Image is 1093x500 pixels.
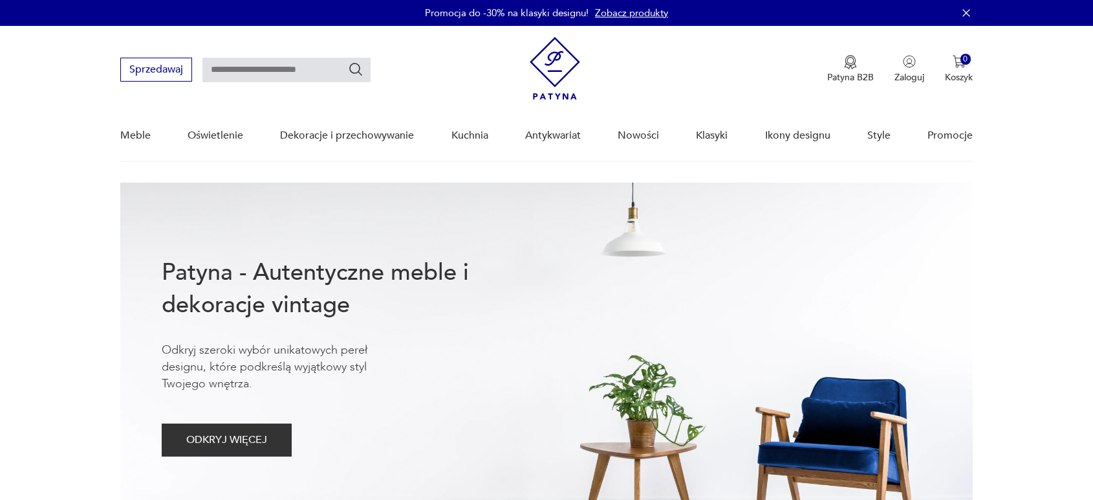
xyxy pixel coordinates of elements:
a: Meble [120,111,151,161]
a: Oświetlenie [188,111,243,161]
a: Sprzedawaj [120,66,192,75]
img: Patyna - sklep z meblami i dekoracjami vintage [530,37,580,100]
div: 0 [960,54,971,65]
button: Szukaj [348,62,363,77]
a: Kuchnia [451,111,488,161]
a: Style [867,111,891,161]
a: Antykwariat [525,111,581,161]
p: Patyna B2B [827,71,874,84]
a: Ikony designu [765,111,830,161]
p: Zaloguj [894,71,924,84]
a: Promocje [927,111,973,161]
h1: Patyna - Autentyczne meble i dekoracje vintage [162,256,511,321]
button: ODKRYJ WIĘCEJ [162,424,292,457]
a: Klasyki [696,111,728,161]
button: Patyna B2B [827,55,874,84]
a: ODKRYJ WIĘCEJ [162,437,292,446]
button: Sprzedawaj [120,58,192,82]
img: Ikonka użytkownika [903,55,916,68]
img: Ikona medalu [844,55,857,69]
a: Dekoracje i przechowywanie [280,111,414,161]
button: 0Koszyk [945,55,973,84]
img: Ikona koszyka [953,55,966,68]
p: Koszyk [945,71,973,84]
p: Promocja do -30% na klasyki designu! [425,6,589,19]
a: Ikona medaluPatyna B2B [827,55,874,84]
p: Odkryj szeroki wybór unikatowych pereł designu, które podkreślą wyjątkowy styl Twojego wnętrza. [162,342,407,392]
button: Zaloguj [894,55,924,84]
a: Zobacz produkty [595,6,668,19]
a: Nowości [618,111,659,161]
